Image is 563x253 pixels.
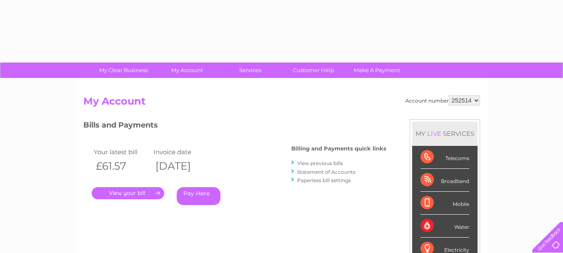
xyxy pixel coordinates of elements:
h3: Bills and Payments [83,119,386,134]
a: Services [216,63,285,78]
a: Pay Here [177,187,220,205]
th: [DATE] [151,158,211,175]
div: Broadband [420,169,469,192]
a: View previous bills [297,160,343,166]
a: Paperless bill settings [297,177,351,183]
td: Invoice date [151,146,211,158]
div: MY SERVICES [412,122,478,145]
h2: My Account [83,95,480,111]
div: LIVE [425,130,443,138]
div: Water [420,215,469,238]
a: Statement of Accounts [297,169,355,175]
div: Mobile [420,192,469,215]
a: My Clear Business [89,63,158,78]
a: My Account [153,63,221,78]
h4: Billing and Payments quick links [291,145,386,152]
td: Your latest bill [92,146,152,158]
div: Telecoms [420,146,469,169]
a: . [92,187,164,199]
a: Customer Help [279,63,348,78]
div: Account number [405,95,480,105]
a: Make A Payment [343,63,411,78]
th: £61.57 [92,158,152,175]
